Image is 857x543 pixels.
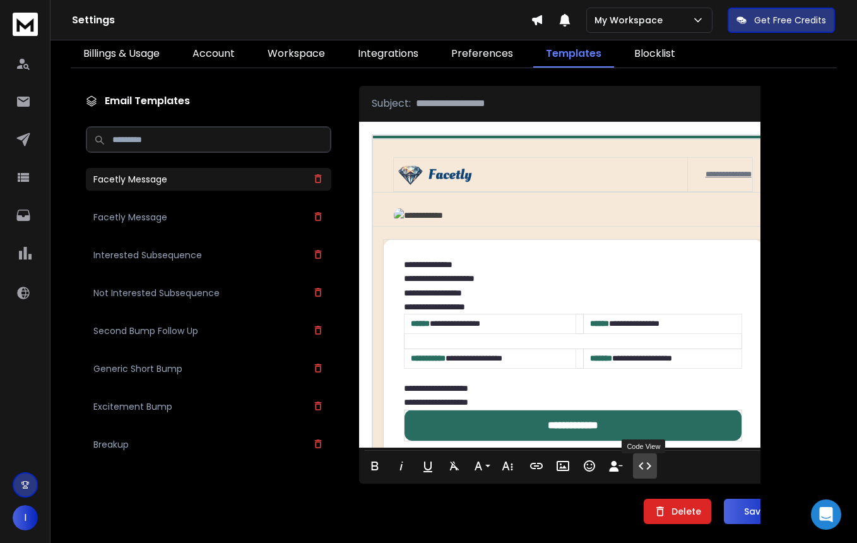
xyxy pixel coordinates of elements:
div: Code View [622,439,665,453]
p: Subject: [372,96,411,111]
button: I [13,505,38,530]
button: Italic (Ctrl+I) [389,453,413,479]
a: Account [180,41,247,68]
button: Insert Link (Ctrl+K) [524,453,548,479]
a: Templates [533,41,614,68]
button: Underline (Ctrl+U) [416,453,440,479]
h3: Second Bump Follow Up [93,325,198,337]
a: Workspace [255,41,338,68]
h1: Settings [72,13,531,28]
button: Get Free Credits [728,8,835,33]
h3: Not Interested Subsequence [93,287,220,299]
button: Save [724,499,787,524]
a: Integrations [345,41,431,68]
a: Billings & Usage [71,41,172,68]
p: My Workspace [594,14,668,27]
button: Clear Formatting [442,453,466,479]
button: Delete [644,499,711,524]
h3: Breakup [93,438,129,451]
h3: Facetly Message [93,173,167,186]
a: Blocklist [622,41,688,68]
button: More Text [495,453,519,479]
div: Open Intercom Messenger [811,499,841,530]
button: Bold (Ctrl+B) [363,453,387,479]
a: Preferences [439,41,526,68]
h3: Interested Subsequence [93,249,202,261]
h1: Email Templates [86,93,331,109]
button: Insert Image (Ctrl+P) [551,453,575,479]
button: Insert Unsubscribe Link [604,453,628,479]
img: logo [13,13,38,36]
p: Get Free Credits [754,14,826,27]
h3: Facetly Message [93,211,167,224]
h3: Excitement Bump [93,400,172,413]
h3: Generic Short Bump [93,362,182,375]
button: Font Family [469,453,493,479]
button: Emoticons [577,453,601,479]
